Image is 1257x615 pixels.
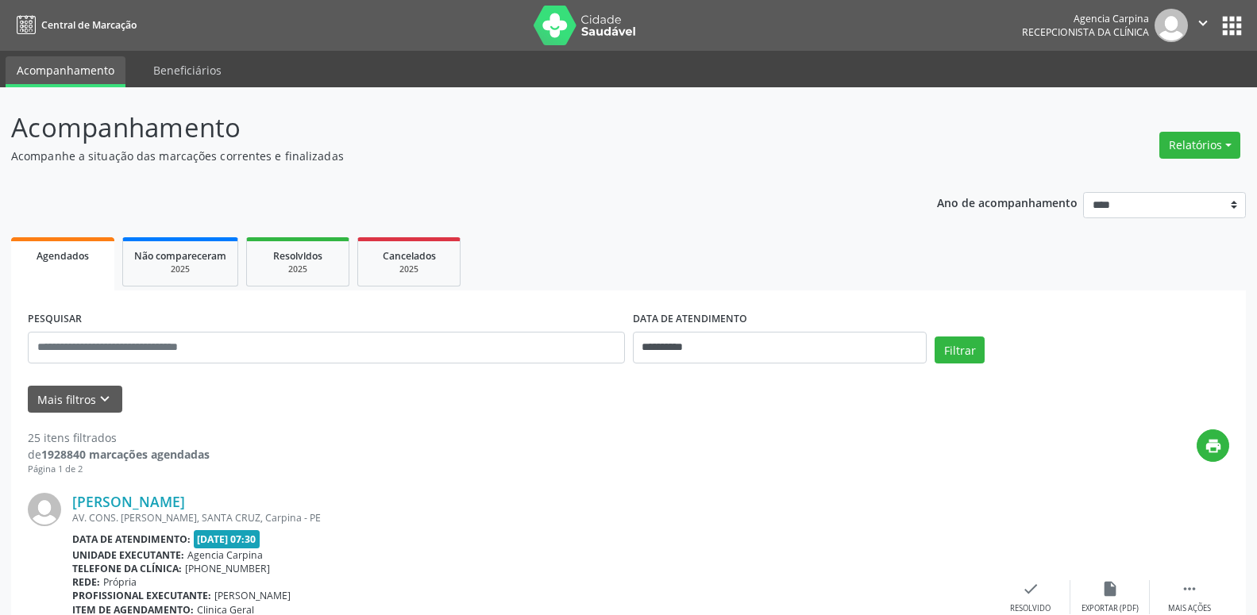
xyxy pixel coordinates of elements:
[1101,580,1119,598] i: insert_drive_file
[72,589,211,602] b: Profissional executante:
[258,263,337,275] div: 2025
[1188,9,1218,42] button: 
[28,463,210,476] div: Página 1 de 2
[1010,603,1051,614] div: Resolvido
[1194,14,1212,32] i: 
[41,18,137,32] span: Central de Marcação
[185,562,270,575] span: [PHONE_NUMBER]
[96,390,114,408] i: keyboard_arrow_down
[1181,580,1198,598] i: 
[28,307,82,332] label: PESQUISAR
[369,263,449,275] div: 2025
[6,56,125,87] a: Acompanhamento
[41,447,210,462] strong: 1928840 marcações agendadas
[72,493,185,510] a: [PERSON_NAME]
[72,575,100,589] b: Rede:
[273,249,322,263] span: Resolvidos
[37,249,89,263] span: Agendados
[11,108,876,148] p: Acompanhamento
[1022,12,1149,25] div: Agencia Carpina
[1168,603,1211,614] div: Mais ações
[1218,12,1246,40] button: apps
[187,548,263,562] span: Agencia Carpina
[72,532,191,546] b: Data de atendimento:
[1155,9,1188,42] img: img
[1197,429,1229,462] button: print
[214,589,291,602] span: [PERSON_NAME]
[1082,603,1139,614] div: Exportar (PDF)
[72,548,184,562] b: Unidade executante:
[1205,437,1222,455] i: print
[28,386,122,413] button: Mais filtroskeyboard_arrow_down
[383,249,436,263] span: Cancelados
[103,575,137,589] span: Própria
[72,562,182,575] b: Telefone da clínica:
[28,429,210,446] div: 25 itens filtrados
[134,249,226,263] span: Não compareceram
[633,307,747,332] label: DATA DE ATENDIMENTO
[1022,580,1039,598] i: check
[72,511,991,525] div: AV. CONS. [PERSON_NAME], SANTA CRUZ, Carpina - PE
[1022,25,1149,39] span: Recepcionista da clínica
[935,336,985,363] button: Filtrar
[937,192,1078,212] p: Ano de acompanhamento
[28,446,210,463] div: de
[11,12,137,38] a: Central de Marcação
[1159,132,1240,159] button: Relatórios
[11,148,876,164] p: Acompanhe a situação das marcações correntes e finalizadas
[134,263,226,275] div: 2025
[194,530,260,548] span: [DATE] 07:30
[28,493,61,526] img: img
[142,56,233,84] a: Beneficiários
